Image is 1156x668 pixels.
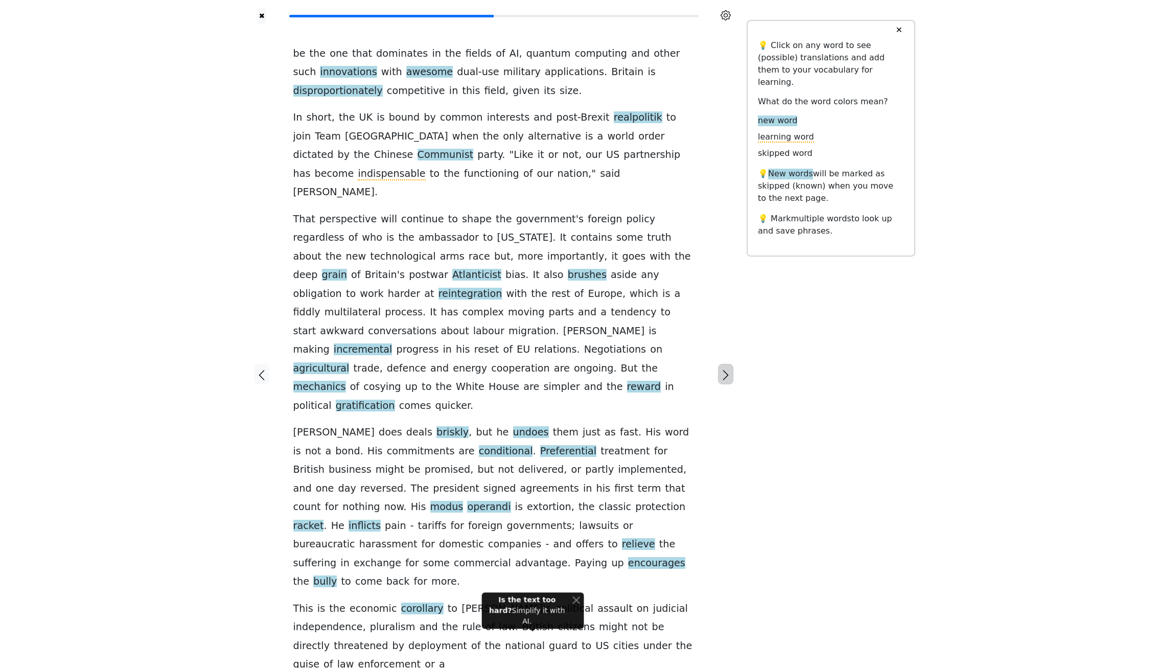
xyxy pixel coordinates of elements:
[376,48,428,60] span: dominates
[338,482,356,495] span: day
[612,250,618,263] span: it
[503,130,524,143] span: only
[578,306,596,319] span: and
[293,168,311,180] span: has
[560,232,566,244] span: It
[388,288,420,301] span: harder
[484,85,505,98] span: field
[430,306,436,319] span: It
[293,232,344,244] span: regardless
[631,48,650,60] span: and
[576,343,580,356] span: .
[477,464,494,476] span: but
[408,464,421,476] span: be
[293,186,375,199] span: [PERSON_NAME]
[611,66,643,79] span: Britain
[406,66,453,79] span: awesome
[560,85,579,98] span: size
[650,343,662,356] span: on
[494,250,511,263] span: but
[579,501,595,514] span: the
[534,111,552,124] span: and
[630,288,658,301] span: which
[456,381,484,394] span: White
[409,269,448,282] span: postwar
[379,426,402,439] span: does
[675,288,681,301] span: a
[332,111,335,124] span: ,
[599,501,632,514] span: classic
[621,362,638,375] span: But
[576,213,579,226] span: '
[574,362,614,375] span: ongoing
[351,269,361,282] span: of
[293,400,332,412] span: political
[350,381,360,394] span: of
[889,21,908,39] button: ✕
[377,111,384,124] span: is
[441,306,458,319] span: has
[325,501,338,514] span: for
[585,130,593,143] span: is
[430,501,464,514] span: modus
[330,48,348,60] span: one
[293,482,312,495] span: and
[588,168,596,180] span: ,"
[531,288,547,301] span: the
[600,445,650,458] span: treatment
[406,426,432,439] span: deals
[424,288,434,301] span: at
[648,66,655,79] span: is
[491,362,549,375] span: cooperation
[575,48,628,60] span: computing
[293,325,316,338] span: start
[579,213,584,226] span: s
[403,482,406,495] span: .
[588,213,622,226] span: foreign
[399,400,431,412] span: comes
[386,232,394,244] span: is
[525,269,528,282] span: .
[403,501,406,514] span: .
[293,66,316,79] span: such
[600,168,620,180] span: said
[354,149,370,162] span: the
[514,149,533,162] span: Like
[293,85,383,98] span: disproportionately
[453,362,487,375] span: energy
[523,168,533,180] span: of
[397,343,439,356] span: progress
[466,48,492,60] span: fields
[505,85,508,98] span: ,
[443,343,452,356] span: in
[335,445,360,458] span: bond
[505,269,525,282] span: bias
[397,269,400,282] span: '
[483,482,516,495] span: signed
[604,250,607,263] span: ,
[430,362,449,375] span: and
[583,482,592,495] span: in
[642,362,658,375] span: the
[293,464,325,476] span: British
[374,149,413,162] span: Chinese
[310,48,326,60] span: the
[645,426,661,439] span: His
[508,325,556,338] span: migration
[665,482,685,495] span: that
[627,213,656,226] span: policy
[422,381,431,394] span: to
[370,250,435,263] span: technological
[381,213,397,226] span: will
[315,130,341,143] span: Team
[551,288,570,301] span: rest
[641,269,659,282] span: any
[452,130,479,143] span: when
[487,111,530,124] span: interests
[618,464,683,476] span: implemented
[584,381,603,394] span: and
[502,149,505,162] span: .
[423,306,426,319] span: .
[596,482,611,495] span: his
[363,381,401,394] span: cosying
